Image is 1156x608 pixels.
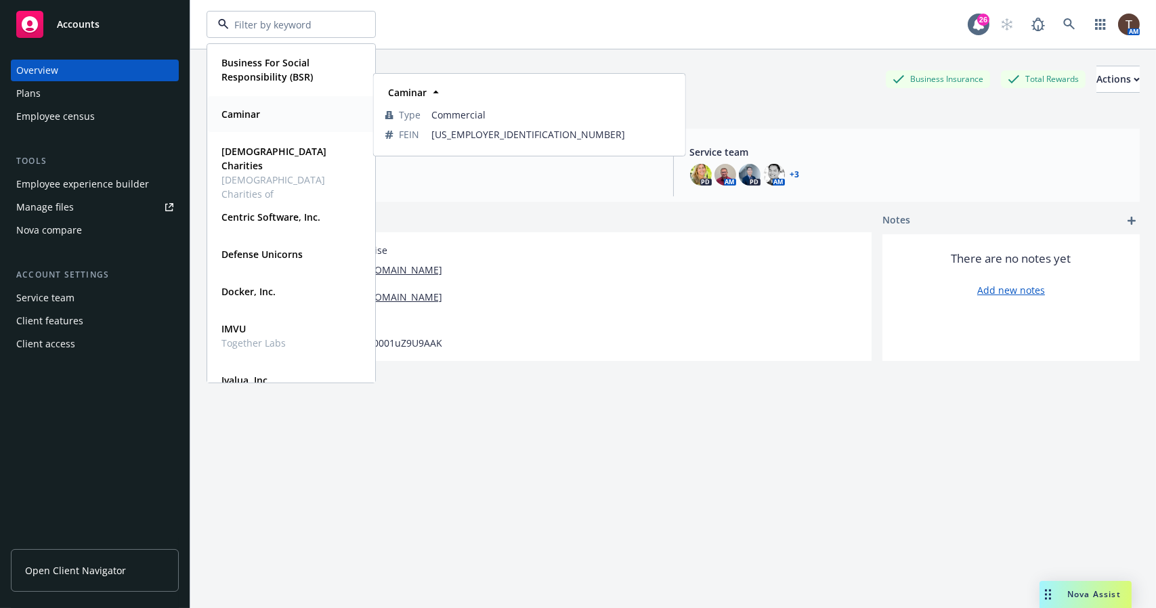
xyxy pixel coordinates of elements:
[690,164,712,186] img: photo
[16,173,149,195] div: Employee experience builder
[16,106,95,127] div: Employee census
[221,374,270,387] strong: Ivalua, Inc.
[11,154,179,168] div: Tools
[221,248,303,261] strong: Defense Unicorns
[431,127,674,142] span: [US_EMPLOYER_IDENTIFICATION_NUMBER]
[16,310,83,332] div: Client features
[11,219,179,241] a: Nova compare
[11,83,179,104] a: Plans
[11,106,179,127] a: Employee census
[221,285,276,298] strong: Docker, Inc.
[763,164,785,186] img: photo
[977,283,1045,297] a: Add new notes
[388,86,427,99] strong: Caminar
[221,108,260,121] strong: Caminar
[25,563,126,578] span: Open Client Navigator
[739,164,761,186] img: photo
[11,196,179,218] a: Manage files
[1025,11,1052,38] a: Report a Bug
[790,171,800,179] a: +3
[1067,588,1121,600] span: Nova Assist
[217,171,657,186] span: EB
[1118,14,1140,35] img: photo
[977,14,989,26] div: 26
[1096,66,1140,93] button: Actions
[221,173,358,215] span: [DEMOGRAPHIC_DATA] Charities of [GEOGRAPHIC_DATA]
[11,5,179,43] a: Accounts
[690,145,1130,159] span: Service team
[229,18,348,32] input: Filter by keyword
[221,211,320,223] strong: Centric Software, Inc.
[16,83,41,104] div: Plans
[1040,581,1132,608] button: Nova Assist
[11,287,179,309] a: Service team
[951,251,1071,267] span: There are no notes yet
[886,70,990,87] div: Business Insurance
[16,196,74,218] div: Manage files
[11,333,179,355] a: Client access
[221,336,286,350] span: Together Labs
[1040,581,1056,608] div: Drag to move
[16,60,58,81] div: Overview
[340,263,442,277] a: [URL][DOMAIN_NAME]
[1001,70,1086,87] div: Total Rewards
[340,336,442,350] span: 001d000001uZ9U9AAK
[1087,11,1114,38] a: Switch app
[993,11,1021,38] a: Start snowing
[11,310,179,332] a: Client features
[1056,11,1083,38] a: Search
[221,145,326,172] strong: [DEMOGRAPHIC_DATA] Charities
[221,322,246,335] strong: IMVU
[714,164,736,186] img: photo
[1123,213,1140,229] a: add
[16,219,82,241] div: Nova compare
[399,127,419,142] span: FEIN
[57,19,100,30] span: Accounts
[11,173,179,195] a: Employee experience builder
[882,213,910,229] span: Notes
[221,56,313,83] strong: Business For Social Responsibility (BSR)
[340,290,442,304] a: [URL][DOMAIN_NAME]
[11,60,179,81] a: Overview
[431,108,674,122] span: Commercial
[16,287,74,309] div: Service team
[16,333,75,355] div: Client access
[399,108,421,122] span: Type
[11,268,179,282] div: Account settings
[1096,66,1140,92] div: Actions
